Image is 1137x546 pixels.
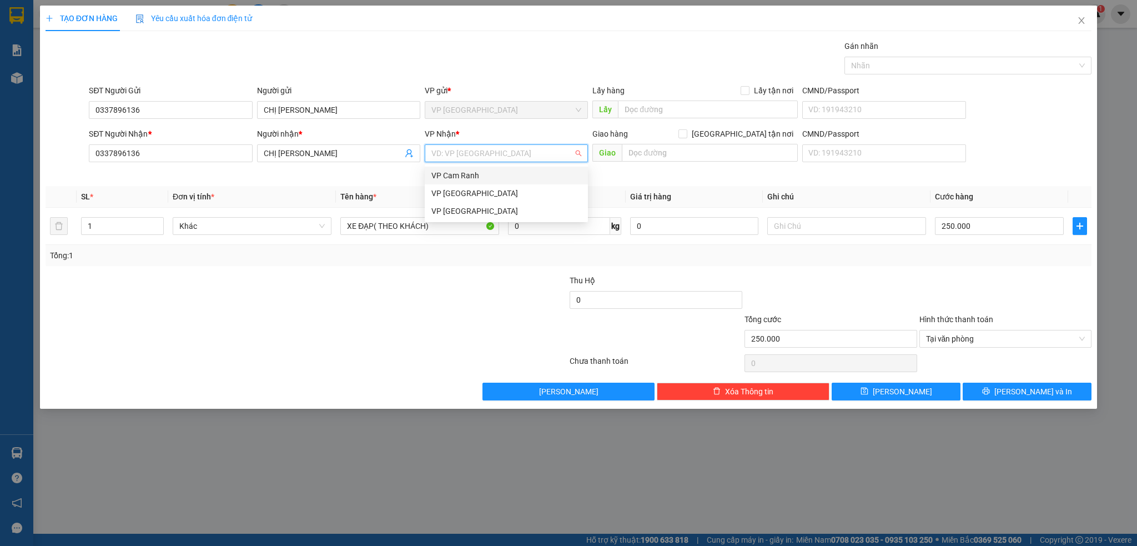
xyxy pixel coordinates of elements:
div: VP [GEOGRAPHIC_DATA] [431,205,581,217]
span: Thu Hộ [570,276,595,285]
span: Khác [179,218,325,234]
input: Ghi Chú [767,217,926,235]
span: plus [46,14,53,22]
span: [PERSON_NAME] [539,385,598,398]
span: Đơn vị tính [173,192,214,201]
div: SĐT Người Gửi [89,84,252,97]
span: Tổng cước [744,315,781,324]
span: Giá trị hàng [630,192,671,201]
div: SĐT Người Nhận [89,128,252,140]
div: VP Sài Gòn [425,202,588,220]
div: Tổng: 1 [50,249,439,262]
span: plus [1073,222,1087,231]
span: Giao hàng [592,129,628,138]
span: TẠO ĐƠN HÀNG [46,14,118,23]
span: Xóa Thông tin [725,385,773,398]
span: Lấy [592,101,618,118]
span: printer [982,387,990,396]
div: CMND/Passport [802,84,965,97]
div: VP Nha Trang [425,184,588,202]
label: Gán nhãn [844,42,878,51]
div: Người gửi [257,84,420,97]
span: close [1077,16,1086,25]
span: Lấy tận nơi [749,84,798,97]
button: delete [50,217,68,235]
span: [PERSON_NAME] [873,385,932,398]
span: Giao [592,144,622,162]
span: Tên hàng [340,192,376,201]
span: VP Nhận [425,129,456,138]
img: icon [135,14,144,23]
div: VP [GEOGRAPHIC_DATA] [431,187,581,199]
span: Yêu cầu xuất hóa đơn điện tử [135,14,253,23]
div: Người nhận [257,128,420,140]
div: CMND/Passport [802,128,965,140]
button: Close [1066,6,1097,37]
div: Văn phòng không hợp lệ [425,163,588,176]
button: deleteXóa Thông tin [657,383,829,400]
span: delete [713,387,721,396]
button: save[PERSON_NAME] [832,383,960,400]
div: VP Cam Ranh [431,169,581,182]
button: printer[PERSON_NAME] và In [963,383,1091,400]
div: VP gửi [425,84,588,97]
span: save [861,387,868,396]
th: Ghi chú [763,186,930,208]
span: kg [610,217,621,235]
span: Lấy hàng [592,86,625,95]
span: VP Sài Gòn [431,102,581,118]
input: Dọc đường [618,101,798,118]
button: [PERSON_NAME] [482,383,655,400]
div: Chưa thanh toán [568,355,743,374]
span: Tại văn phòng [926,330,1085,347]
input: 0 [630,217,758,235]
span: SL [81,192,90,201]
input: Dọc đường [622,144,798,162]
label: Hình thức thanh toán [919,315,993,324]
span: [PERSON_NAME] và In [994,385,1072,398]
span: [GEOGRAPHIC_DATA] tận nơi [687,128,798,140]
span: user-add [405,149,414,158]
input: VD: Bàn, Ghế [340,217,499,235]
div: VP Cam Ranh [425,167,588,184]
button: plus [1073,217,1088,235]
span: Cước hàng [935,192,973,201]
